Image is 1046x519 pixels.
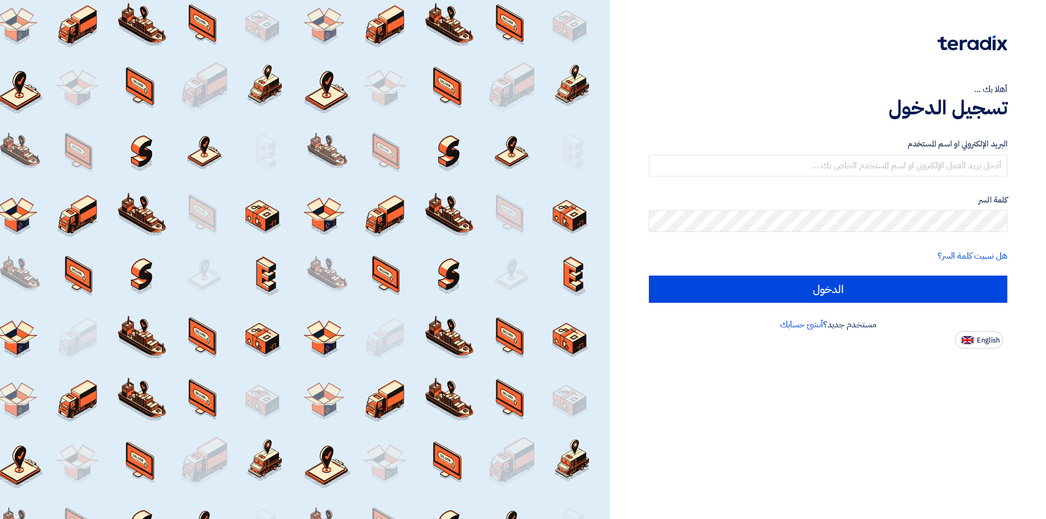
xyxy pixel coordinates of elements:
div: أهلا بك ... [649,83,1007,96]
img: en-US.png [962,336,974,344]
label: البريد الإلكتروني او اسم المستخدم [649,138,1007,150]
label: كلمة السر [649,194,1007,206]
a: أنشئ حسابك [780,318,823,331]
img: Teradix logo [938,35,1007,51]
a: هل نسيت كلمة السر؟ [938,249,1007,262]
input: الدخول [649,276,1007,303]
input: أدخل بريد العمل الإلكتروني او اسم المستخدم الخاص بك ... [649,155,1007,176]
div: مستخدم جديد؟ [649,318,1007,331]
h1: تسجيل الدخول [649,96,1007,120]
span: English [977,337,1000,344]
button: English [955,331,1003,349]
